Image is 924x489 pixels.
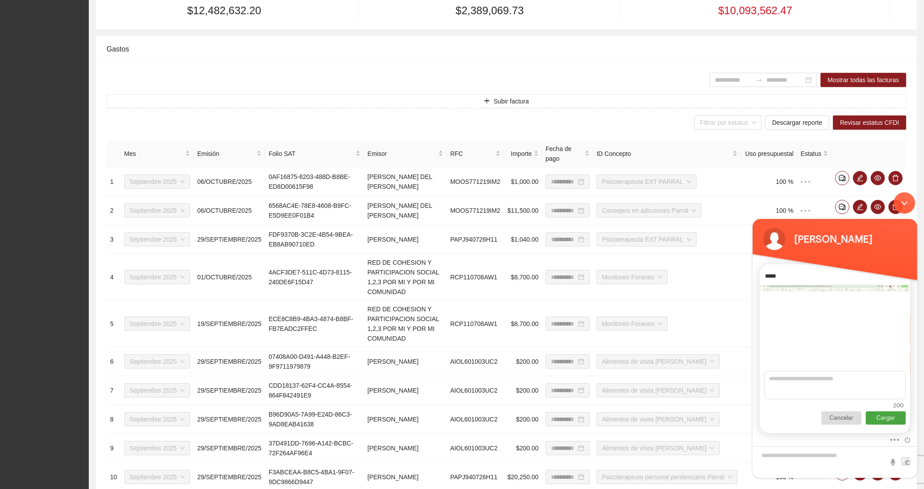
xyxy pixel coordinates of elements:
td: $200.00 [504,376,542,405]
td: [PERSON_NAME] DEL [PERSON_NAME] [364,196,447,225]
th: Uso presupuestal [741,140,797,167]
span: Psicoterapeuta personal penitenciario Parral [602,470,733,484]
td: 100 % [741,434,797,463]
td: $1,040.00 [504,225,542,254]
td: 100 % [741,301,797,347]
span: plus [484,98,490,105]
td: 6 [107,347,121,376]
td: 0AF16875-6203-488D-B8BE-ED8D00615F98 [265,167,364,196]
td: 29/SEPTIEMBRE/2025 [194,405,265,434]
td: 100 % [741,347,797,376]
td: 6568AC4E-78E8-4608-B9FC-E5D9EE0F01B4 [265,196,364,225]
span: Alimentos de visita Cuauhtémoc [602,441,715,455]
td: 01/OCTUBRE/2025 [194,254,265,301]
button: Revisar estatus CFDI [833,115,906,130]
span: ID Concepto [597,149,731,159]
td: 4ACF3DE7-511C-4D73-8115-240DE6F15D47 [265,254,364,301]
td: 06/OCTUBRE/2025 [194,196,265,225]
td: 7 [107,376,121,405]
span: Septiembre 2025 [130,413,185,426]
td: $200.00 [504,434,542,463]
td: $8,700.00 [504,301,542,347]
th: Fecha de pago [542,140,593,167]
td: 3 [107,225,121,254]
td: 100 % [741,196,797,225]
div: Gastos [107,36,906,62]
td: 19/SEPTIEMBRE/2025 [194,301,265,347]
td: - - - [797,167,832,196]
td: 29/SEPTIEMBRE/2025 [194,376,265,405]
td: $11,500.00 [504,196,542,225]
span: Alimentos de visita Cuauhtémoc [602,355,715,368]
td: 8 [107,405,121,434]
span: Septiembre 2025 [130,233,185,246]
span: Fecha de pago [546,144,583,163]
span: Septiembre 2025 [130,355,185,368]
th: ID Concepto [593,140,742,167]
span: Consejero en adicciones Parral [602,204,697,217]
td: 1 [107,167,121,196]
span: Subir factura [494,96,529,106]
th: Emisión [194,140,265,167]
span: Psicoterapeuta EXT PARRAL [602,233,691,246]
span: Alimentos de visita Cuauhtémoc [602,413,715,426]
span: Emisor [368,149,436,159]
td: 100 % [741,225,797,254]
button: Descargar reporte [765,115,829,130]
td: MOOS771219IM2 [447,167,504,196]
span: Importe [508,149,532,159]
td: AIOL601003UC2 [447,434,504,463]
span: Mes [124,149,184,159]
td: RCP110708AW1 [447,301,504,347]
td: RCP110708AW1 [447,254,504,301]
span: RFC [450,149,494,159]
button: delete [888,171,903,185]
th: Mes [121,140,194,167]
span: Septiembre 2025 [130,470,185,484]
td: 29/SEPTIEMBRE/2025 [194,434,265,463]
th: RFC [447,140,504,167]
td: [PERSON_NAME] [364,376,447,405]
span: Emisión [197,149,255,159]
span: delete [889,175,902,182]
button: comment [835,171,849,185]
span: $10,093,562.47 [718,2,793,19]
span: Septiembre 2025 [130,204,185,217]
span: Alimentos de visita Cuauhtémoc [602,384,715,397]
span: Mostrar todas las facturas [828,75,899,85]
span: $12,482,632.20 [187,2,261,19]
td: 100 % [741,376,797,405]
td: [PERSON_NAME] [364,405,447,434]
td: 100 % [741,254,797,301]
td: 100 % [741,405,797,434]
td: 4 [107,254,121,301]
span: eye [871,175,884,182]
td: 06/OCTUBRE/2025 [194,167,265,196]
td: [PERSON_NAME] [364,225,447,254]
th: Folio SAT [265,140,364,167]
span: Septiembre 2025 [130,384,185,397]
span: Monitoreo Foraneo [602,317,662,330]
td: FDF9370B-3C2E-4B54-9BEA-EB8AB90710ED [265,225,364,254]
td: CDD18137-62F4-CC4A-8554-864F842491E9 [265,376,364,405]
td: 29/SEPTIEMBRE/2025 [194,225,265,254]
span: to [756,76,763,83]
td: $8,700.00 [504,254,542,301]
button: eye [871,171,885,185]
td: RED DE COHESION Y PARTICIPACION SOCIAL 1,2,3 POR MI Y POR MI COMUNIDAD [364,254,447,301]
th: Estatus [797,140,832,167]
span: edit [853,175,867,182]
td: 29/SEPTIEMBRE/2025 [194,347,265,376]
span: Monitoreo Foraneo [602,270,662,284]
td: 07408A00-D491-A448-B2EF-9F9711979879 [265,347,364,376]
td: 100 % [741,167,797,196]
